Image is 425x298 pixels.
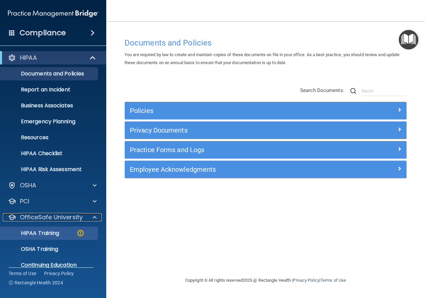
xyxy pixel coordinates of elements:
[44,270,74,277] a: Privacy Policy
[130,164,401,175] a: Employee Acknowledgments
[144,270,387,291] div: Copyright © All rights reserved 2025 @ Rectangle Health | |
[293,278,319,283] a: Privacy Policy
[4,150,95,157] p: HIPAA Checklist
[350,88,356,94] img: ic-search.3b580494.png
[4,86,95,93] p: Report an Incident
[399,30,418,50] button: Open Resource Center
[125,52,400,65] span: You are required by law to create and maintain copies of these documents on file in your office. ...
[4,118,95,125] p: Emergency Planning
[4,70,95,77] p: Documents and Policies
[20,197,29,205] p: PCI
[8,7,98,20] img: PMB logo
[9,279,63,286] span: Ⓒ Rectangle Health 2024
[8,181,97,189] a: OSHA
[4,246,58,252] p: OSHA Training
[130,166,331,173] h5: Employee Acknowledgments
[4,134,95,141] p: Resources
[20,54,37,62] p: HIPAA
[8,197,97,205] a: PCI
[130,125,401,136] a: Privacy Documents
[310,251,417,277] iframe: Drift Widget Chat Controller
[300,87,344,93] span: Search Documents:
[4,166,95,173] p: HIPAA Risk Assessment
[130,105,401,116] a: Policies
[4,262,95,268] p: Continuing Education
[4,230,59,237] p: HIPAA Training
[8,213,97,221] a: OfficeSafe University
[125,39,407,47] h4: Documents and Policies
[130,146,331,153] h5: Practice Forms and Logs
[76,229,85,237] img: warning-circle.0cc9ac19.png
[130,145,401,155] a: Practice Forms and Logs
[9,270,36,277] a: Terms of Use
[130,127,331,134] h5: Privacy Documents
[20,181,37,189] p: OSHA
[4,102,95,109] p: Business Associates
[8,54,96,62] a: HIPAA
[20,213,83,221] p: OfficeSafe University
[130,107,331,114] h5: Policies
[361,86,407,96] input: Search
[320,278,346,283] a: Terms of Use
[20,28,66,38] h4: Compliance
